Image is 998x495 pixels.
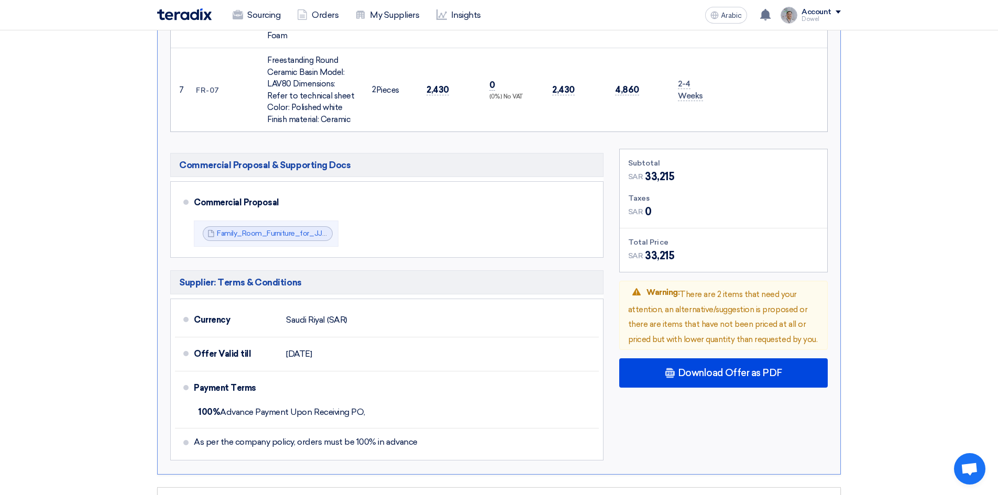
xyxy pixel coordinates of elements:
[194,437,418,447] font: As per the company policy, orders must be 100% in advance
[628,251,643,260] font: SAR
[179,277,302,288] font: Supplier: Terms & Conditions
[628,172,643,181] font: SAR
[286,349,312,359] font: [DATE]
[220,407,365,417] font: Advance Payment Upon Receiving PO,
[428,4,489,27] a: Insights
[217,229,396,238] a: Family_Room_Furniture_for_JJ__1744902910213.pdf
[289,4,347,27] a: Orders
[678,79,703,101] font: 2-4 Weeks
[645,170,674,183] font: 33,215
[179,85,184,95] font: 7
[198,407,220,417] font: 100%
[194,349,251,359] font: Offer Valid till
[157,8,212,20] img: Teradix logo
[194,315,230,325] font: Currency
[628,159,661,168] font: Subtotal
[370,10,419,20] font: My Suppliers
[376,85,399,95] font: Pieces
[705,7,747,24] button: Arabic
[489,93,523,100] font: (0%) No VAT
[194,383,256,393] font: Payment Terms
[552,84,575,95] font: 2,430
[312,10,338,20] font: Orders
[267,56,354,124] font: Freestanding Round Ceramic Basin Model: LAV80 Dimensions: Refer to technical sheet Color: Polishe...
[179,160,350,170] font: Commercial Proposal & Supporting Docs
[451,10,481,20] font: Insights
[347,4,427,27] a: My Suppliers
[196,86,220,95] font: FR-07
[628,238,668,247] font: Total Price
[645,249,674,262] font: 33,215
[615,84,639,95] font: 4,860
[489,80,495,90] font: 0
[628,194,650,203] font: Taxes
[224,4,289,27] a: Sourcing
[954,453,985,485] a: Open chat
[286,315,347,325] font: Saudi Riyal (SAR)
[628,207,643,216] font: SAR
[194,197,279,207] font: Commercial Proposal
[646,288,679,297] font: Warning:
[628,290,818,344] font: There are 2 items that need your attention, an alternative/suggestion is proposed or there are it...
[678,367,782,379] font: Download Offer as PDF
[247,10,280,20] font: Sourcing
[781,7,797,24] img: IMG_1753965247717.jpg
[372,85,376,94] font: 2
[721,11,742,20] font: Arabic
[426,84,449,95] font: 2,430
[802,7,831,16] font: Account
[802,16,819,23] font: Dowel
[645,205,652,218] font: 0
